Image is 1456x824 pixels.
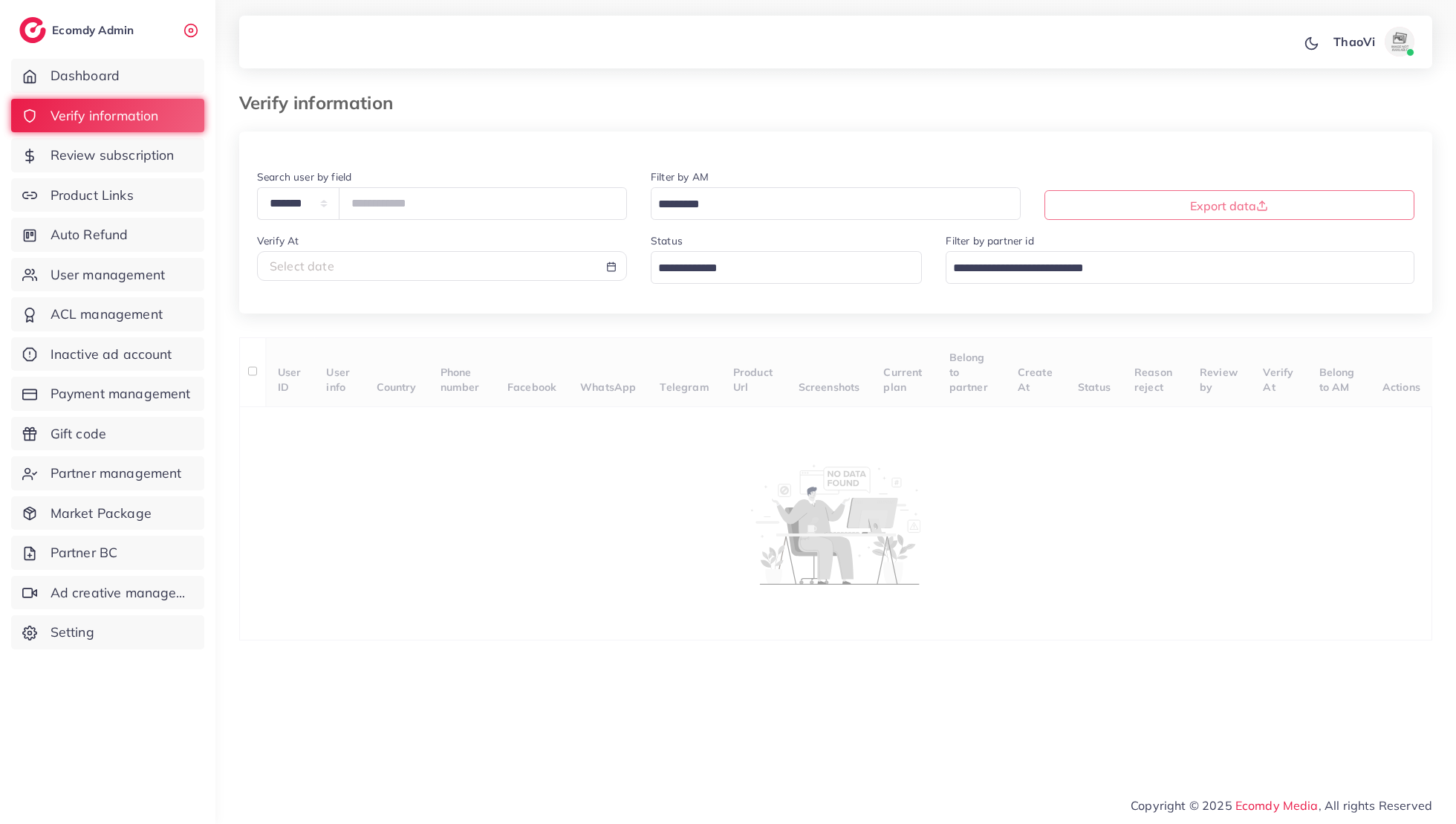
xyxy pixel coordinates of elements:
[1235,798,1319,813] a: Ecomdy Media
[51,186,134,205] span: Product Links
[11,456,204,490] a: Partner management
[51,305,163,324] span: ACL management
[1319,797,1432,814] span: , All rights Reserved
[51,384,191,403] span: Payment management
[11,576,204,610] a: Ad creative management
[653,193,1001,216] input: Search for option
[51,543,118,562] span: Partner BC
[1333,33,1375,51] p: ThaoVi
[51,265,165,285] span: User management
[946,233,1033,248] label: Filter by partner id
[1044,190,1414,220] button: Export data
[653,257,903,280] input: Search for option
[51,146,175,165] span: Review subscription
[19,17,46,43] img: logo
[11,417,204,451] a: Gift code
[651,169,709,184] label: Filter by AM
[11,59,204,93] a: Dashboard
[51,225,129,244] span: Auto Refund
[51,583,193,603] span: Ad creative management
[257,169,351,184] label: Search user by field
[1190,198,1268,213] span: Export data
[239,92,405,114] h3: Verify information
[11,99,204,133] a: Verify information
[11,377,204,411] a: Payment management
[19,17,137,43] a: logoEcomdy Admin
[946,251,1414,283] div: Search for option
[257,233,299,248] label: Verify At
[651,187,1021,219] div: Search for option
[51,106,159,126] span: Verify information
[11,258,204,292] a: User management
[51,504,152,523] span: Market Package
[51,66,120,85] span: Dashboard
[11,138,204,172] a: Review subscription
[1325,27,1420,56] a: ThaoViavatar
[651,233,683,248] label: Status
[51,424,106,444] span: Gift code
[11,218,204,252] a: Auto Refund
[11,536,204,570] a: Partner BC
[11,615,204,649] a: Setting
[51,464,182,483] span: Partner management
[11,337,204,372] a: Inactive ad account
[1131,797,1432,814] span: Copyright © 2025
[51,345,172,364] span: Inactive ad account
[11,496,204,531] a: Market Package
[11,178,204,213] a: Product Links
[51,623,94,642] span: Setting
[948,257,1395,280] input: Search for option
[651,251,923,283] div: Search for option
[1385,27,1414,56] img: avatar
[52,23,137,37] h2: Ecomdy Admin
[11,297,204,331] a: ACL management
[270,259,334,273] span: Select date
